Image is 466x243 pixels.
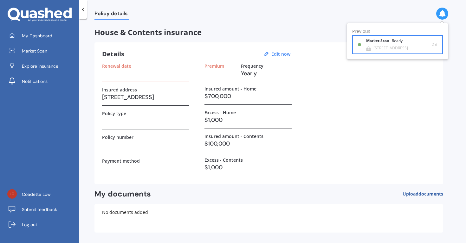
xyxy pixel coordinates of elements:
[204,139,292,148] h3: $100,000
[204,134,263,139] label: Insured amount - Contents
[102,111,126,116] label: Policy type
[102,87,137,92] label: Insured address
[204,110,236,115] label: Excess - Home
[373,46,408,50] div: [STREET_ADDRESS]
[241,63,263,69] label: Frequency
[366,39,392,43] b: Market Scan
[22,33,52,39] span: My Dashboard
[271,51,290,57] u: Edit now
[5,203,79,216] a: Submit feedback
[5,218,79,231] a: Log out
[204,63,224,69] label: Premium
[204,115,292,125] h3: $1,000
[204,163,292,172] h3: $1,000
[102,134,133,140] label: Policy number
[102,92,189,102] h3: [STREET_ADDRESS]
[432,41,437,48] span: 2 d
[5,60,79,72] a: Explore insurance
[5,29,79,42] a: My Dashboard
[94,10,129,19] span: Policy details
[102,63,131,69] label: Renewal date
[102,50,124,58] h3: Details
[22,191,51,197] span: Coadette Low
[22,206,57,213] span: Submit feedback
[7,189,17,199] img: e22eac9e234877504c58cacc6a1c33b2
[418,191,443,197] span: documents
[269,51,292,57] button: Edit now
[22,48,47,54] span: Market Scan
[204,86,256,91] label: Insured amount - Home
[392,39,403,43] div: Ready
[94,28,400,37] span: House & Contents insurance
[94,204,443,233] div: No documents added
[102,158,140,164] label: Payment method
[204,91,292,101] h3: $700,000
[241,69,292,78] h3: Yearly
[5,45,79,57] a: Market Scan
[403,191,443,196] span: Upload
[204,157,243,163] label: Excess - Contents
[352,28,443,35] div: Previous
[22,221,37,228] span: Log out
[22,63,58,69] span: Explore insurance
[94,189,151,199] h2: My documents
[403,189,443,199] button: Uploaddocuments
[5,75,79,88] a: Notifications
[22,78,48,84] span: Notifications
[5,188,79,201] a: Coadette Low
